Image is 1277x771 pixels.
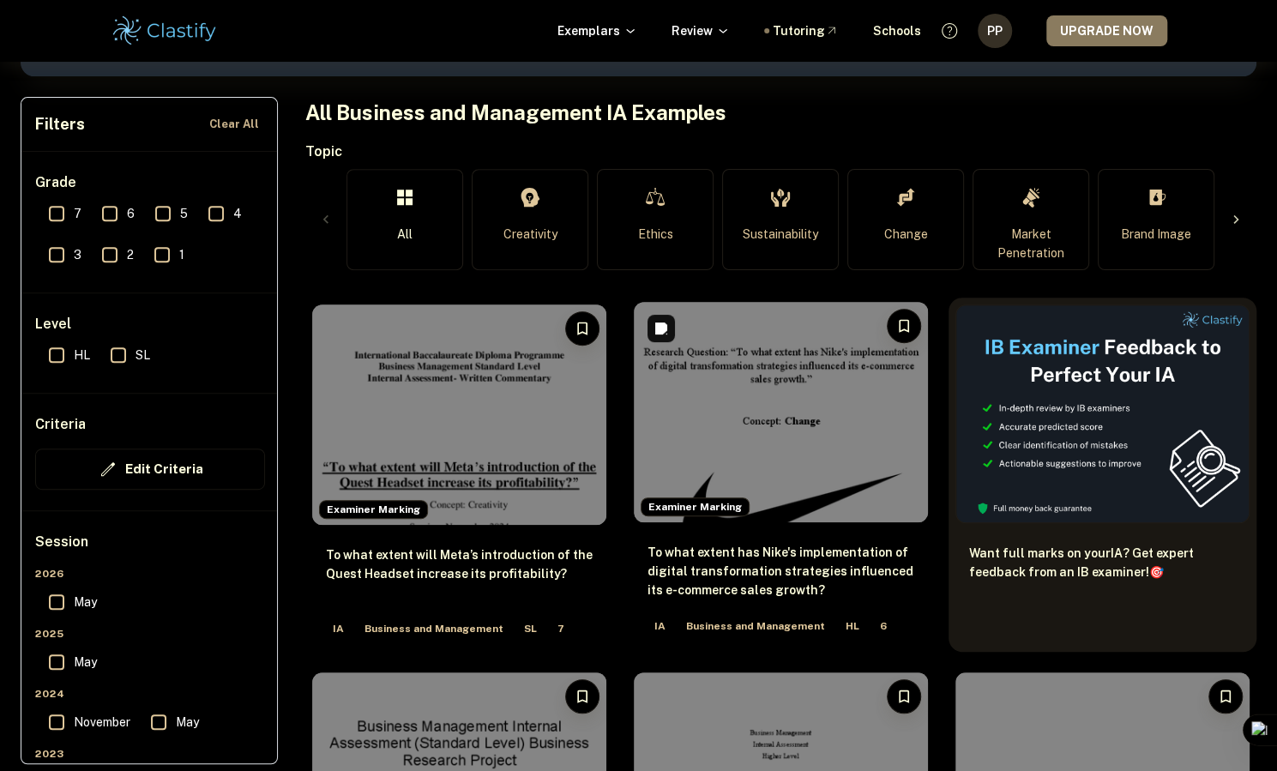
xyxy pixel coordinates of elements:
[1121,225,1191,244] span: Brand Image
[887,679,921,714] button: Bookmark
[35,314,265,334] h6: Level
[74,653,97,672] span: May
[1046,15,1167,46] button: UPGRADE NOW
[180,204,188,223] span: 5
[978,14,1012,48] button: PP
[743,225,818,244] span: Sustainability
[326,619,351,638] span: IA
[312,304,606,525] img: Business and Management IA example thumbnail: To what extent will Meta’s introduction
[358,619,510,638] span: Business and Management
[74,713,130,732] span: November
[672,21,730,40] p: Review
[985,21,1004,40] h6: PP
[627,298,935,652] a: Examiner MarkingBookmarkTo what extent has Nike's implementation of digital transformation strate...
[557,21,637,40] p: Exemplars
[74,346,90,364] span: HL
[176,713,199,732] span: May
[179,245,184,264] span: 1
[551,619,571,638] span: 7
[949,298,1256,652] a: ThumbnailWant full marks on yourIA? Get expert feedback from an IB examiner!
[305,298,613,652] a: Examiner MarkingBookmarkTo what extent will Meta’s introduction of the Quest Headset increase its...
[127,204,135,223] span: 6
[74,204,81,223] span: 7
[35,626,265,641] span: 2025
[980,225,1081,262] span: Market Penetration
[35,449,265,490] button: Edit Criteria
[565,311,599,346] button: Bookmark
[320,502,427,517] span: Examiner Marking
[634,302,928,522] img: Business and Management IA example thumbnail: To what extent has Nike's implementation
[679,617,832,635] span: Business and Management
[884,225,928,244] span: Change
[648,543,914,599] p: To what extent has Nike's implementation of digital transformation strategies influenced its e-co...
[74,593,97,611] span: May
[642,499,749,515] span: Examiner Marking
[638,225,673,244] span: Ethics
[1149,565,1164,579] span: 🎯
[35,414,86,435] h6: Criteria
[935,16,964,45] button: Help and Feedback
[35,172,265,193] h6: Grade
[127,245,134,264] span: 2
[955,304,1250,523] img: Thumbnail
[969,544,1236,581] p: Want full marks on your IA ? Get expert feedback from an IB examiner!
[873,617,894,635] span: 6
[648,617,672,635] span: IA
[565,679,599,714] button: Bookmark
[233,204,242,223] span: 4
[326,545,593,583] p: To what extent will Meta’s introduction of the Quest Headset increase its profitability?
[887,309,921,343] button: Bookmark
[305,142,1256,162] h6: Topic
[35,532,265,566] h6: Session
[517,619,544,638] span: SL
[74,245,81,264] span: 3
[35,566,265,581] span: 2026
[1208,679,1243,714] button: Bookmark
[35,112,85,136] h6: Filters
[35,686,265,702] span: 2024
[136,346,150,364] span: SL
[503,225,557,244] span: Creativity
[773,21,839,40] a: Tutoring
[839,617,866,635] span: HL
[873,21,921,40] a: Schools
[397,225,413,244] span: All
[35,746,265,762] span: 2023
[111,14,220,48] img: Clastify logo
[305,97,1256,128] h1: All Business and Management IA Examples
